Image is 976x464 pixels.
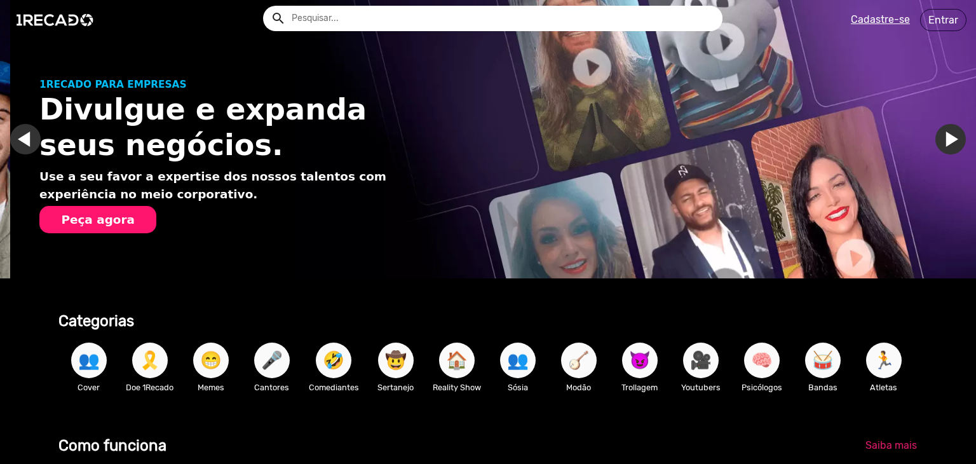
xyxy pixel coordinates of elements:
[39,78,430,92] p: 1RECADO PARA EMPRESAS
[193,343,229,378] button: 😁
[945,124,976,154] a: Ir para o próximo slide
[500,343,536,378] button: 👥
[920,9,966,31] a: Entrar
[507,343,529,378] span: 👥
[677,381,725,393] p: Youtubers
[187,381,235,393] p: Memes
[271,11,286,26] mat-icon: Example home icon
[855,434,927,457] a: Saiba mais
[39,206,156,233] button: Peça agora
[622,343,658,378] button: 😈
[323,343,344,378] span: 🤣
[865,439,917,451] span: Saiba mais
[132,343,168,378] button: 🎗️
[139,343,161,378] span: 🎗️
[799,381,847,393] p: Bandas
[248,381,296,393] p: Cantores
[629,343,651,378] span: 😈
[683,343,719,378] button: 🎥
[266,6,288,29] button: Example home icon
[812,343,834,378] span: 🥁
[866,343,902,378] button: 🏃
[254,343,290,378] button: 🎤
[39,168,430,203] p: Use a seu favor a expertise dos nossos talentos com experiência no meio corporativo.
[39,92,430,163] h1: Divulgue e expanda seus negócios.
[561,343,597,378] button: 🪕
[439,343,475,378] button: 🏠
[200,343,222,378] span: 😁
[378,343,414,378] button: 🤠
[385,343,407,378] span: 🤠
[494,381,542,393] p: Sósia
[738,381,786,393] p: Psicólogos
[860,381,908,393] p: Atletas
[126,381,174,393] p: Doe 1Recado
[372,381,420,393] p: Sertanejo
[433,381,481,393] p: Reality Show
[78,343,100,378] span: 👥
[261,343,283,378] span: 🎤
[65,381,113,393] p: Cover
[282,6,722,31] input: Pesquisar...
[751,343,773,378] span: 🧠
[744,343,780,378] button: 🧠
[20,124,51,154] a: Ir para o slide anterior
[873,343,895,378] span: 🏃
[805,343,841,378] button: 🥁
[446,343,468,378] span: 🏠
[316,343,351,378] button: 🤣
[690,343,712,378] span: 🎥
[555,381,603,393] p: Modão
[851,13,910,25] u: Cadastre-se
[309,381,359,393] p: Comediantes
[71,343,107,378] button: 👥
[58,312,134,330] b: Categorias
[616,381,664,393] p: Trollagem
[58,437,166,454] b: Como funciona
[568,343,590,378] span: 🪕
